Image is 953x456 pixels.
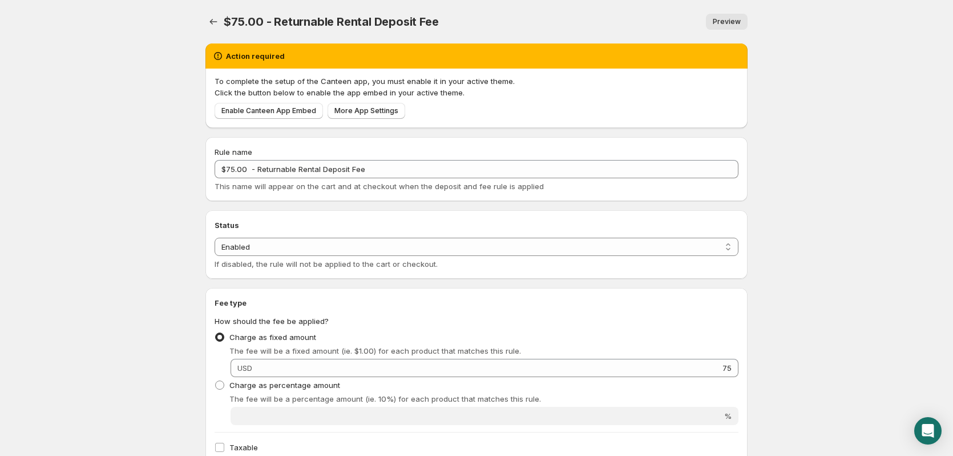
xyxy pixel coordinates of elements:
[713,17,741,26] span: Preview
[205,14,221,30] button: Settings
[229,393,738,405] p: The fee will be a percentage amount (ie. 10%) for each product that matches this rule.
[215,259,438,269] span: If disabled, the rule will not be applied to the cart or checkout.
[215,75,738,87] p: To complete the setup of the Canteen app, you must enable it in your active theme.
[237,363,252,373] span: USD
[706,14,748,30] a: Preview
[229,381,340,390] span: Charge as percentage amount
[215,297,738,309] h2: Fee type
[226,50,285,62] h2: Action required
[215,317,329,326] span: How should the fee be applied?
[724,411,732,421] span: %
[229,346,521,355] span: The fee will be a fixed amount (ie. $1.00) for each product that matches this rule.
[229,443,258,452] span: Taxable
[215,103,323,119] a: Enable Canteen App Embed
[334,106,398,115] span: More App Settings
[215,219,738,231] h2: Status
[215,147,252,157] span: Rule name
[328,103,405,119] a: More App Settings
[221,106,316,115] span: Enable Canteen App Embed
[215,87,738,98] p: Click the button below to enable the app embed in your active theme.
[224,15,438,29] span: $75.00 - Returnable Rental Deposit Fee
[215,182,544,191] span: This name will appear on the cart and at checkout when the deposit and fee rule is applied
[229,333,316,342] span: Charge as fixed amount
[914,417,942,445] div: Open Intercom Messenger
